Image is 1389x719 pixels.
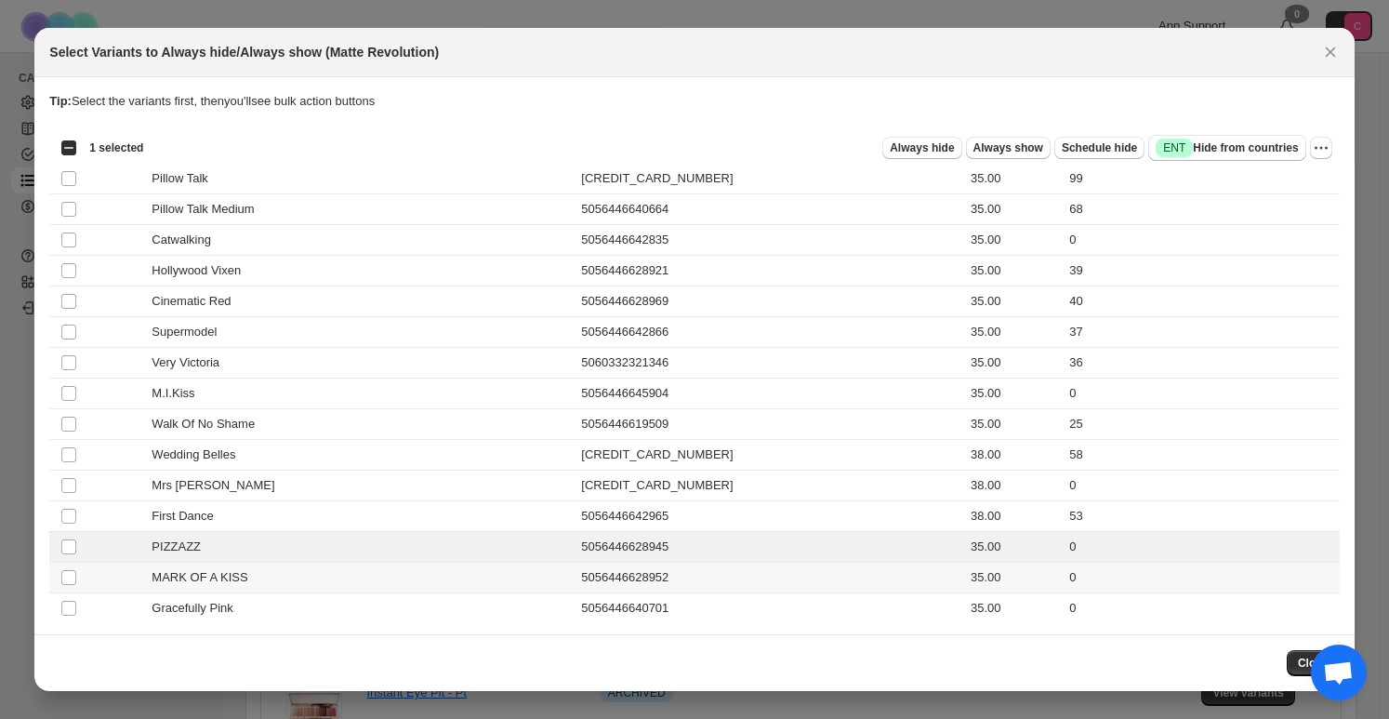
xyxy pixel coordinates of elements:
td: 38.00 [965,501,1064,532]
td: 5056446642866 [575,317,965,348]
button: Close [1287,650,1340,676]
td: 5060332321346 [575,348,965,379]
td: 25 [1064,409,1339,440]
span: Hollywood Vixen [152,261,251,280]
span: Mrs [PERSON_NAME] [152,476,284,495]
span: M.I.Kiss [152,384,205,403]
span: Always show [973,140,1043,155]
td: 35.00 [965,286,1064,317]
span: Supermodel [152,323,227,341]
span: First Dance [152,507,223,526]
td: 35.00 [965,194,1064,225]
td: 35.00 [965,348,1064,379]
td: 36 [1064,348,1339,379]
span: Cinematic Red [152,292,241,311]
td: 35.00 [965,256,1064,286]
span: Schedule hide [1062,140,1137,155]
td: 5056446645904 [575,379,965,409]
span: Wedding Belles [152,446,245,464]
td: 68 [1064,194,1339,225]
td: [CREDIT_CARD_NUMBER] [575,164,965,194]
td: 35.00 [965,225,1064,256]
td: 5056446628952 [575,563,965,593]
td: 35.00 [965,317,1064,348]
td: 5056446619509 [575,409,965,440]
p: Select the variants first, then you'll see bulk action buttons [49,92,1339,111]
td: 37 [1064,317,1339,348]
td: 40 [1064,286,1339,317]
td: 0 [1064,225,1339,256]
td: 35.00 [965,532,1064,563]
td: 5056446642835 [575,225,965,256]
h2: Select Variants to Always hide/Always show (Matte Revolution) [49,43,439,61]
td: 0 [1064,532,1339,563]
button: More actions [1310,137,1332,159]
span: Close [1298,656,1329,671]
td: 5056446628945 [575,532,965,563]
span: Always hide [890,140,954,155]
span: MARK OF A KISS [152,568,258,587]
span: PIZZAZZ [152,538,211,556]
td: 5056446640664 [575,194,965,225]
td: 5056446628969 [575,286,965,317]
span: Pillow Talk Medium [152,200,264,219]
td: 0 [1064,471,1339,501]
td: 39 [1064,256,1339,286]
td: 53 [1064,501,1339,532]
button: SuccessENTHide from countries [1148,135,1305,161]
button: Always hide [882,137,961,159]
td: 0 [1064,563,1339,593]
td: 35.00 [965,593,1064,624]
td: [CREDIT_CARD_NUMBER] [575,471,965,501]
td: 5056446628921 [575,256,965,286]
strong: Tip: [49,94,72,108]
span: ENT [1163,140,1185,155]
td: 35.00 [965,164,1064,194]
td: 5056446642965 [575,501,965,532]
td: [CREDIT_CARD_NUMBER] [575,440,965,471]
div: Open chat [1311,645,1367,700]
td: 38.00 [965,471,1064,501]
span: Hide from countries [1156,139,1298,157]
td: 0 [1064,379,1339,409]
td: 5056446640701 [575,593,965,624]
button: Close [1317,39,1343,65]
td: 38.00 [965,440,1064,471]
button: Always show [966,137,1051,159]
span: Walk Of No Shame [152,415,265,433]
span: Pillow Talk [152,169,218,188]
td: 99 [1064,164,1339,194]
span: Very Victoria [152,353,230,372]
td: 0 [1064,593,1339,624]
td: 58 [1064,440,1339,471]
span: Gracefully Pink [152,599,243,618]
span: Catwalking [152,231,220,249]
td: 35.00 [965,409,1064,440]
span: 1 selected [89,140,143,155]
td: 35.00 [965,563,1064,593]
button: Schedule hide [1054,137,1144,159]
td: 35.00 [965,379,1064,409]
